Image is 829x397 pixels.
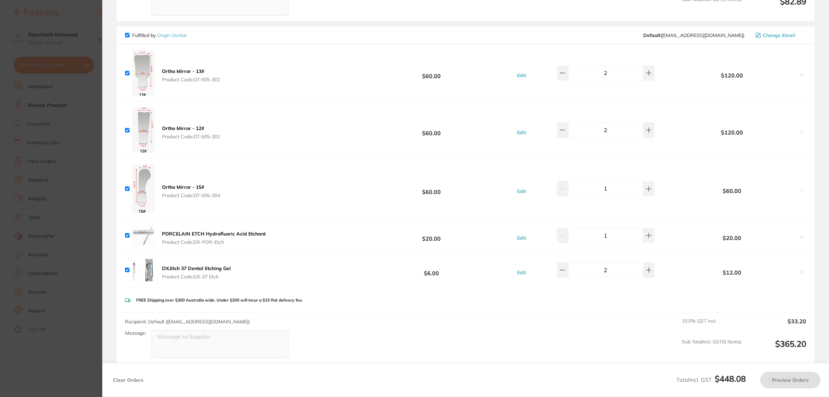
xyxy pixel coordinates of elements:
b: Ortho Mirror - 15# [162,184,204,190]
button: PORCELAIN ETCH Hydrofluoric Acid Etchant Product Code:DX-POR-Etch [160,231,268,245]
b: $20.00 [363,229,499,242]
button: Edit [515,188,528,194]
output: $365.20 [747,339,806,358]
a: Origin Dental [157,32,186,38]
b: $60.00 [363,182,499,195]
label: Message: [125,330,146,336]
b: $6.00 [363,264,499,276]
img: Znp5YnpoNg [132,107,154,153]
button: Preview Orders [760,372,820,388]
button: Edit [515,129,528,136]
b: $20.00 [670,235,794,241]
img: Y2VtODBrYQ [132,258,154,282]
button: Edit [515,269,528,276]
button: Edit [515,235,528,241]
b: $60.00 [670,188,794,194]
button: Ortho Mirror - 12# Product Code:OT-505-301 [160,125,222,140]
span: Product Code: OT-505-302 [162,77,220,82]
img: Z25iOWN5bw [132,164,154,213]
button: Edit [515,72,528,79]
span: 10.0 % GST Incl. [682,318,741,333]
span: Product Code: OT-505-301 [162,134,220,139]
span: Change Email [763,33,795,38]
span: Product Code: DX-POR-Etch [162,239,266,245]
img: ZmlmOXcyYg [132,50,154,96]
button: Change Email [753,32,806,38]
img: MDJ5dnYyZw [132,224,154,247]
b: Ortho Mirror - 13# [162,68,204,74]
span: Sub Total Incl. GST ( 5 Items) [682,339,741,358]
b: $60.00 [363,67,499,80]
b: PORCELAIN ETCH Hydrofluoric Acid Etchant [162,231,266,237]
p: FREE Shipping over $300 Australia wide. Under $300 will incur a $15 flat delivery fee. [136,298,303,303]
b: $60.00 [363,124,499,137]
span: Total Incl. GST [676,376,746,383]
span: Recipient: Default ( [EMAIL_ADDRESS][DOMAIN_NAME] ) [125,318,250,325]
button: Ortho Mirror - 15# Product Code:OT-505-304 [160,184,222,198]
b: DX.Etch 37 Dental Etching Gel [162,265,231,271]
b: Default [643,32,660,38]
b: Ortho Mirror - 12# [162,125,204,131]
b: $12.00 [670,269,794,276]
span: info@origindental.com.au [643,33,744,38]
button: Clear Orders [111,372,145,388]
button: Ortho Mirror - 13# Product Code:OT-505-302 [160,68,222,83]
output: $33.20 [747,318,806,333]
b: $448.08 [715,373,746,384]
span: Product Code: DX-37 Etch [162,274,231,279]
p: Fulfilled by [132,33,186,38]
button: DX.Etch 37 Dental Etching Gel Product Code:DX-37 Etch [160,265,233,280]
span: Product Code: OT-505-304 [162,193,220,198]
b: $120.00 [670,72,794,79]
b: $120.00 [670,129,794,136]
